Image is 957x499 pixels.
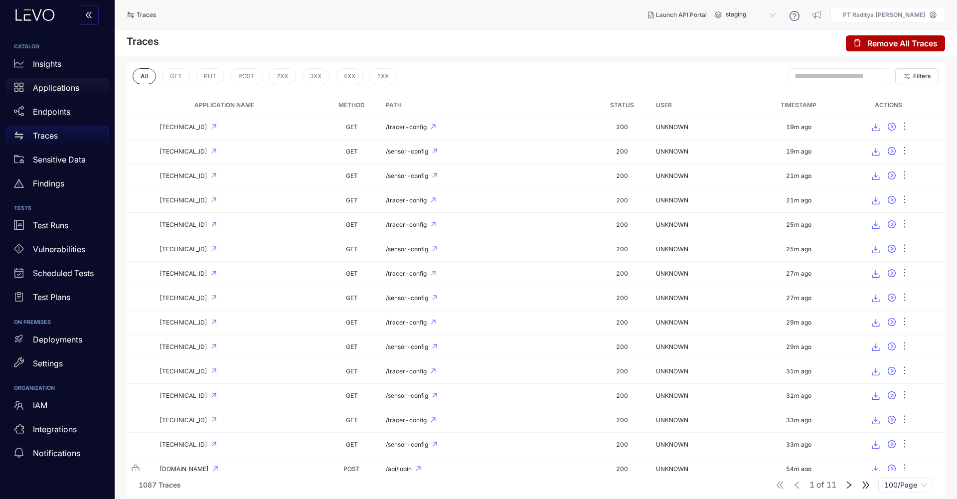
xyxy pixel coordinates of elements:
button: play-circle [884,388,900,404]
span: [TECHNICAL_ID] [159,368,207,375]
th: Method [322,96,382,115]
span: GET [346,270,358,277]
span: UNKNOWN [656,441,688,448]
span: warning [14,178,24,188]
button: play-circle [884,144,900,160]
span: UNKNOWN [656,270,688,277]
span: staging [726,7,778,23]
th: Timestamp [765,96,832,115]
button: play-circle [884,192,900,208]
span: GET [346,245,358,253]
div: 25m ago [786,246,811,253]
span: play-circle [888,342,896,351]
span: GET [346,148,358,155]
span: [TECHNICAL_ID] [159,295,207,302]
span: 5XX [377,73,389,80]
span: [TECHNICAL_ID] [159,270,207,277]
span: /sensor-config [386,441,428,448]
button: play-circle [884,363,900,379]
button: play-circle [884,339,900,355]
span: [TECHNICAL_ID] [159,343,207,350]
span: ellipsis [900,146,910,157]
button: POST [230,68,263,84]
span: ellipsis [900,292,910,304]
a: IAM [6,395,109,419]
span: [TECHNICAL_ID] [159,172,207,179]
span: ellipsis [900,170,910,181]
span: UNKNOWN [656,392,688,399]
span: UNKNOWN [656,319,688,326]
p: Endpoints [33,107,70,116]
div: 33m ago [786,417,811,424]
span: 1 [809,481,814,490]
div: 21m ago [786,172,811,179]
p: Notifications [33,449,80,458]
td: 200 [592,359,652,384]
span: play-circle [888,440,896,449]
span: /sensor-config [386,295,428,302]
span: delete [853,39,861,48]
td: 200 [592,457,652,482]
a: Sensitive Data [6,150,109,173]
span: /sensor-config [386,246,428,253]
button: ellipsis [900,388,910,404]
span: double-left [85,11,93,20]
span: UNKNOWN [656,148,688,155]
button: Launch API Portal [640,7,715,23]
span: /tracer-config [386,221,427,228]
button: PUT [196,68,224,84]
a: Deployments [6,330,109,353]
span: GET [346,319,358,326]
span: play-circle [888,171,896,180]
div: 27m ago [786,295,811,302]
a: Traces [6,126,109,150]
button: ellipsis [900,217,910,233]
span: GET [346,416,358,424]
button: deleteRemove All Traces [846,35,945,51]
span: ellipsis [900,341,910,352]
span: play-circle [888,196,896,205]
p: Insights [33,59,61,68]
button: ellipsis [900,241,910,257]
span: /sensor-config [386,172,428,179]
td: 200 [592,164,652,188]
span: GET [346,221,358,228]
a: Test Plans [6,288,109,312]
button: play-circle [884,315,900,331]
button: ellipsis [900,461,910,477]
p: Settings [33,359,63,368]
button: ellipsis [900,119,910,135]
button: GET [162,68,190,84]
button: ellipsis [900,266,910,282]
td: 200 [592,286,652,311]
div: 29m ago [786,343,811,350]
h6: CATALOG [14,44,101,50]
p: Scheduled Tests [33,269,94,278]
p: Vulnerabilities [33,245,85,254]
span: ellipsis [900,194,910,206]
h6: TESTS [14,205,101,211]
button: play-circle [884,241,900,257]
button: ellipsis [900,144,910,160]
span: team [14,400,24,410]
th: Status [592,96,652,115]
td: 200 [592,140,652,164]
p: Traces [33,131,58,140]
span: GET [346,441,358,448]
button: ellipsis [900,339,910,355]
span: 3XX [310,73,321,80]
a: Scheduled Tests [6,264,109,288]
span: UNKNOWN [656,221,688,228]
button: play-circle [884,461,900,477]
p: Sensitive Data [33,155,86,164]
td: 200 [592,311,652,335]
p: Findings [33,179,64,188]
span: [TECHNICAL_ID] [159,221,207,228]
td: 200 [592,384,652,408]
span: Launch API Portal [656,11,707,18]
span: UNKNOWN [656,245,688,253]
span: GET [346,392,358,399]
span: UNKNOWN [656,196,688,204]
th: Application Name [127,96,322,115]
span: UNKNOWN [656,172,688,179]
